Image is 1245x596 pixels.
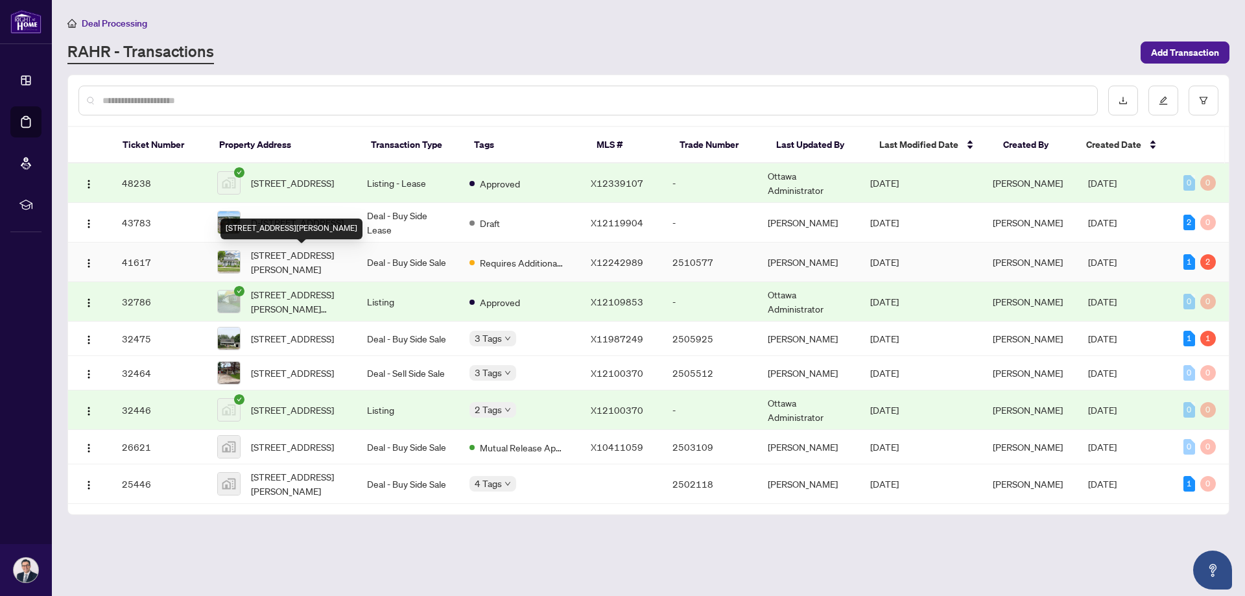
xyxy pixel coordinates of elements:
span: [STREET_ADDRESS][PERSON_NAME] [251,248,346,276]
th: Created Date [1076,127,1172,163]
td: 32446 [112,390,207,430]
button: Logo [78,399,99,420]
span: [DATE] [1088,256,1117,268]
img: thumbnail-img [218,328,240,350]
span: 4 Tags [475,476,502,491]
td: 32475 [112,322,207,356]
img: thumbnail-img [218,436,240,458]
span: [DATE] [870,177,899,189]
span: X12100370 [591,404,643,416]
span: [DATE] [870,256,899,268]
span: down [504,370,511,376]
span: down [504,407,511,413]
span: download [1119,96,1128,105]
td: 2505925 [662,322,757,356]
span: X12119904 [591,217,643,228]
span: [DATE] [870,367,899,379]
span: [PERSON_NAME] [993,404,1063,416]
span: Approved [480,295,520,309]
div: 0 [1183,439,1195,455]
span: down [504,481,511,487]
th: Created By [993,127,1076,163]
img: Logo [84,179,94,189]
th: Property Address [209,127,361,163]
button: filter [1189,86,1218,115]
td: 2505512 [662,356,757,390]
td: [PERSON_NAME] [757,243,860,282]
button: Logo [78,252,99,272]
div: 1 [1183,331,1195,346]
td: 2510577 [662,243,757,282]
span: [DATE] [870,441,899,453]
th: Last Updated By [766,127,869,163]
th: Transaction Type [361,127,464,163]
span: [STREET_ADDRESS] [251,331,334,346]
td: 2503109 [662,430,757,464]
span: home [67,19,77,28]
span: [STREET_ADDRESS] [251,403,334,417]
span: [DATE] [870,404,899,416]
span: [STREET_ADDRESS] [251,366,334,380]
span: [STREET_ADDRESS][PERSON_NAME] [251,470,346,498]
span: X11987249 [591,333,643,344]
img: Profile Icon [14,558,38,582]
td: [PERSON_NAME] [757,203,860,243]
div: 1 [1183,476,1195,492]
div: 0 [1200,439,1216,455]
img: Logo [84,480,94,490]
span: [DATE] [1088,333,1117,344]
img: thumbnail-img [218,291,240,313]
span: [PERSON_NAME] [993,256,1063,268]
button: Logo [78,291,99,312]
span: 3 Tags [475,365,502,380]
button: Logo [78,473,99,494]
th: Trade Number [669,127,766,163]
th: Tags [464,127,586,163]
div: 0 [1183,402,1195,418]
span: [DATE] [1088,367,1117,379]
td: 48238 [112,163,207,203]
td: Deal - Buy Side Lease [357,203,459,243]
span: 2 Tags [475,402,502,417]
img: Logo [84,406,94,416]
td: Deal - Buy Side Sale [357,430,459,464]
button: Logo [78,328,99,349]
span: [DATE] [870,217,899,228]
td: 32786 [112,282,207,322]
td: Deal - Sell Side Sale [357,356,459,390]
button: download [1108,86,1138,115]
div: 2 [1183,215,1195,230]
div: 0 [1183,365,1195,381]
td: Deal - Buy Side Sale [357,322,459,356]
span: edit [1159,96,1168,105]
button: Add Transaction [1141,42,1229,64]
td: Listing [357,390,459,430]
div: 0 [1183,294,1195,309]
td: - [662,390,757,430]
td: [PERSON_NAME] [757,464,860,504]
td: Listing [357,282,459,322]
span: [STREET_ADDRESS][PERSON_NAME][PERSON_NAME] [251,287,346,316]
td: [PERSON_NAME] [757,430,860,464]
span: D-[STREET_ADDRESS] [251,215,344,230]
td: - [662,282,757,322]
div: 1 [1200,331,1216,346]
img: thumbnail-img [218,473,240,495]
span: [DATE] [870,478,899,490]
div: 0 [1200,294,1216,309]
div: 0 [1200,402,1216,418]
td: 2502118 [662,464,757,504]
span: Requires Additional Docs [480,256,564,270]
img: Logo [84,335,94,345]
img: thumbnail-img [218,399,240,421]
span: Created Date [1086,137,1141,152]
img: thumbnail-img [218,251,240,273]
span: check-circle [234,167,244,178]
span: down [504,335,511,342]
img: Logo [84,298,94,308]
td: 26621 [112,430,207,464]
span: [PERSON_NAME] [993,441,1063,453]
img: thumbnail-img [218,172,240,194]
span: [DATE] [1088,404,1117,416]
td: Deal - Buy Side Sale [357,464,459,504]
